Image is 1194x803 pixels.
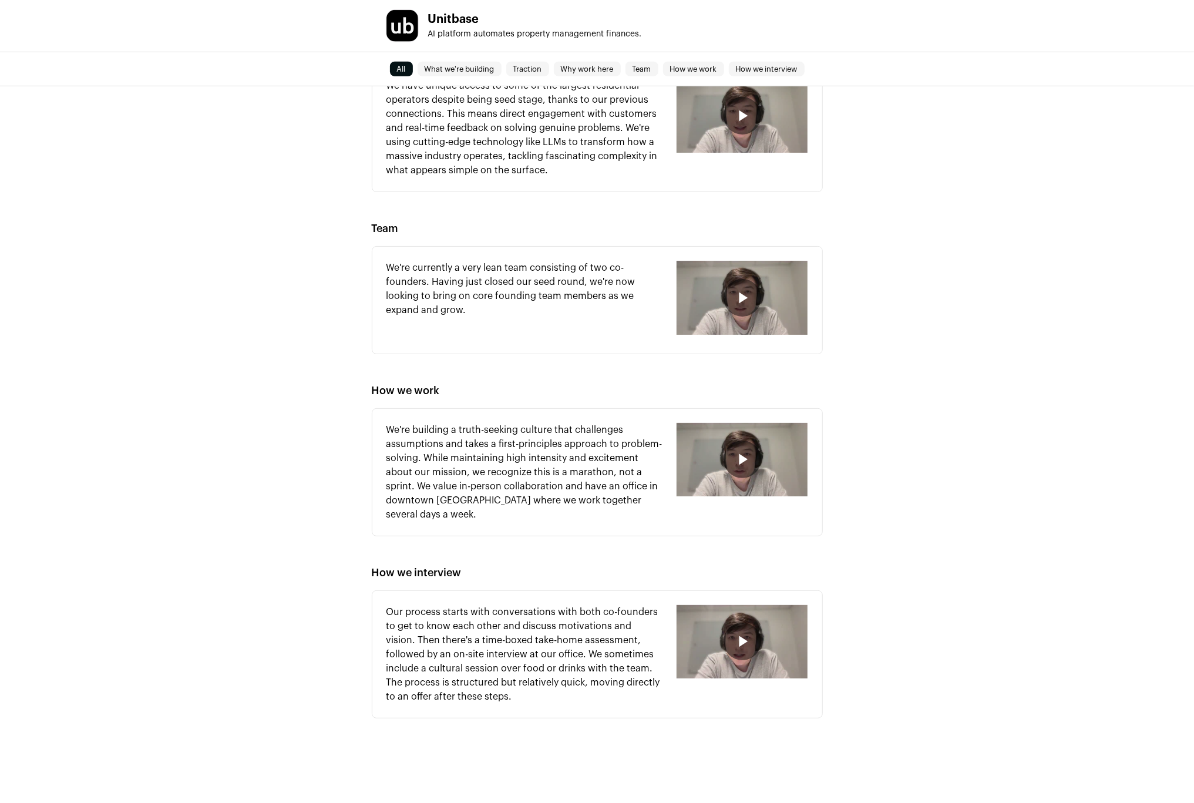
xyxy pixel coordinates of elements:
[428,14,642,25] h1: Unitbase
[386,261,663,317] p: We're currently a very lean team consisting of two co-founders. Having just closed our seed round...
[428,30,642,38] span: AI platform automates property management finances.
[386,605,663,704] p: Our process starts with conversations with both co-founders to get to know each other and discuss...
[625,62,658,76] a: Team
[386,79,663,177] p: We have unique access to some of the largest residential operators despite being seed stage, than...
[506,62,549,76] a: Traction
[418,62,502,76] a: What we're building
[386,10,418,42] img: 180d8d1040b0dd663c9337dc679c1304ca7ec8217767d6a0a724e31ff9c1dc78.jpg
[554,62,621,76] a: Why work here
[386,423,663,522] p: We're building a truth-seeking culture that challenges assumptions and takes a first-principles a...
[372,220,823,237] h2: Team
[663,62,724,76] a: How we work
[372,382,823,399] h2: How we work
[372,565,823,581] h2: How we interview
[390,62,413,76] a: All
[729,62,805,76] a: How we interview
